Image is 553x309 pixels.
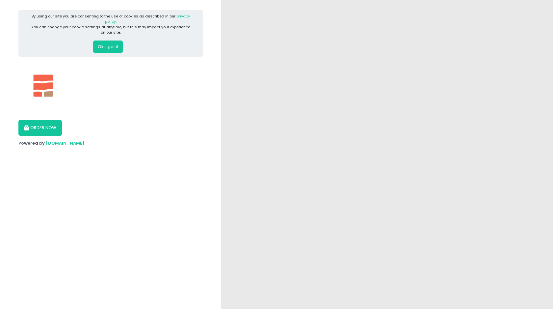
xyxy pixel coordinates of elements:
[18,140,203,147] div: Powered by
[93,41,123,53] button: Ok, I got it
[105,14,190,24] a: privacy policy.
[46,140,85,146] a: [DOMAIN_NAME]
[18,120,62,136] button: ORDER NOW
[18,61,68,110] img: Fudge!
[30,14,192,35] div: By using our site you are consenting to the use of cookies as described in our You can change you...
